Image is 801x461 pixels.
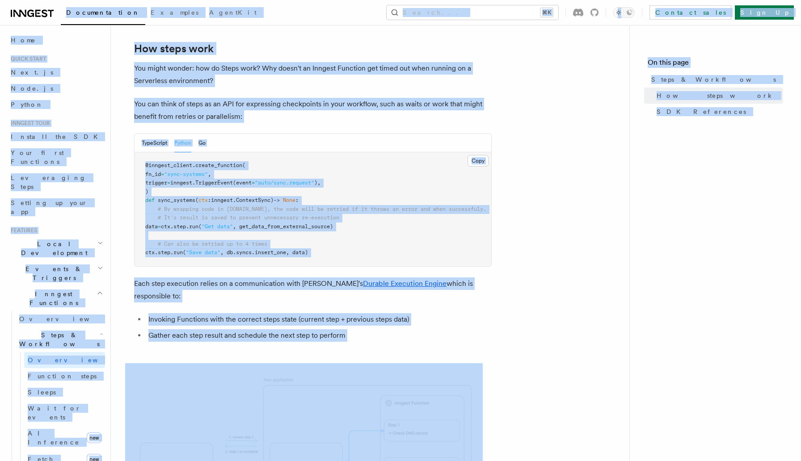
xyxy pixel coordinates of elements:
[186,223,189,230] span: .
[208,197,211,203] span: :
[387,5,558,20] button: Search...⌘K
[61,3,145,25] a: Documentation
[7,239,97,257] span: Local Development
[146,313,492,326] li: Invoking Functions with the correct steps state (current step + previous steps data)
[28,373,97,380] span: Function steps
[7,145,105,170] a: Your first Functions
[134,62,492,87] p: You might wonder: how do Steps work? Why doesn't an Inngest Function get timed out when running o...
[7,96,105,113] a: Python
[7,129,105,145] a: Install the SDK
[653,88,783,104] a: How steps work
[87,432,101,443] span: new
[151,9,198,16] span: Examples
[314,180,320,186] span: ),
[7,289,97,307] span: Inngest Functions
[7,120,50,127] span: Inngest tour
[11,133,103,140] span: Install the SDK
[208,171,211,177] span: ,
[192,162,195,168] span: .
[468,155,489,167] button: Copy
[233,197,236,203] span: .
[24,384,105,400] a: Sleeps
[28,430,80,446] span: AI Inference
[174,134,191,152] button: Python
[7,55,46,63] span: Quick start
[651,75,776,84] span: Steps & Workflows
[657,107,746,116] span: SDK References
[145,3,204,24] a: Examples
[735,5,794,20] a: Sign Up
[145,162,192,168] span: @inngest_client
[158,197,195,203] span: sync_systems
[195,162,242,168] span: create_function
[7,195,105,220] a: Setting up your app
[255,180,314,186] span: "auto/sync.request"
[134,42,214,55] a: How steps work
[16,327,105,352] button: Steps & Workflows
[236,197,274,203] span: ContextSync)
[198,223,202,230] span: (
[66,9,140,16] span: Documentation
[24,400,105,425] a: Wait for events
[7,236,105,261] button: Local Development
[11,85,53,92] span: Node.js
[170,249,173,256] span: .
[19,315,111,323] span: Overview
[220,249,308,256] span: , db.syncs.insert_one, data)
[653,104,783,120] a: SDK References
[202,223,233,230] span: "Get data"
[209,9,257,16] span: AgentKit
[145,197,155,203] span: def
[158,214,339,221] span: # It's result is saved to prevent unnecessary re-execution
[170,223,173,230] span: .
[11,149,64,165] span: Your first Functions
[183,249,186,256] span: (
[173,223,186,230] span: step
[211,197,233,203] span: inngest
[28,356,120,364] span: Overview
[173,249,183,256] span: run
[155,249,158,256] span: .
[170,180,195,186] span: inngest.
[24,368,105,384] a: Function steps
[28,389,56,396] span: Sleeps
[16,311,105,327] a: Overview
[540,8,553,17] kbd: ⌘K
[134,98,492,123] p: You can think of steps as an API for expressing checkpoints in your workflow, such as waits or wo...
[7,227,37,234] span: Features
[233,180,252,186] span: (event
[186,249,220,256] span: "Save data"
[7,32,105,48] a: Home
[649,5,731,20] a: Contact sales
[145,180,167,186] span: trigger
[7,286,105,311] button: Inngest Functions
[195,180,233,186] span: TriggerEvent
[283,197,295,203] span: None
[252,180,255,186] span: =
[648,57,783,71] h4: On this page
[145,223,158,230] span: data
[24,425,105,450] a: AI Inferencenew
[7,170,105,195] a: Leveraging Steps
[145,171,161,177] span: fn_id
[16,331,100,348] span: Steps & Workflows
[274,197,280,203] span: ->
[198,197,208,203] span: ctx
[7,64,105,80] a: Next.js
[242,162,245,168] span: (
[28,405,81,421] span: Wait for events
[11,199,88,215] span: Setting up your app
[158,206,486,212] span: # By wrapping code in [DOMAIN_NAME], the code will be retried if it throws an error and when succ...
[134,277,492,302] p: Each step execution relies on a communication with [PERSON_NAME]'s which is responsible to:
[233,223,333,230] span: , get_data_from_external_source)
[158,249,170,256] span: step
[167,180,170,186] span: =
[7,264,97,282] span: Events & Triggers
[198,134,206,152] button: Go
[204,3,262,24] a: AgentKit
[11,101,43,108] span: Python
[195,197,198,203] span: (
[11,36,36,45] span: Home
[161,223,170,230] span: ctx
[648,71,783,88] a: Steps & Workflows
